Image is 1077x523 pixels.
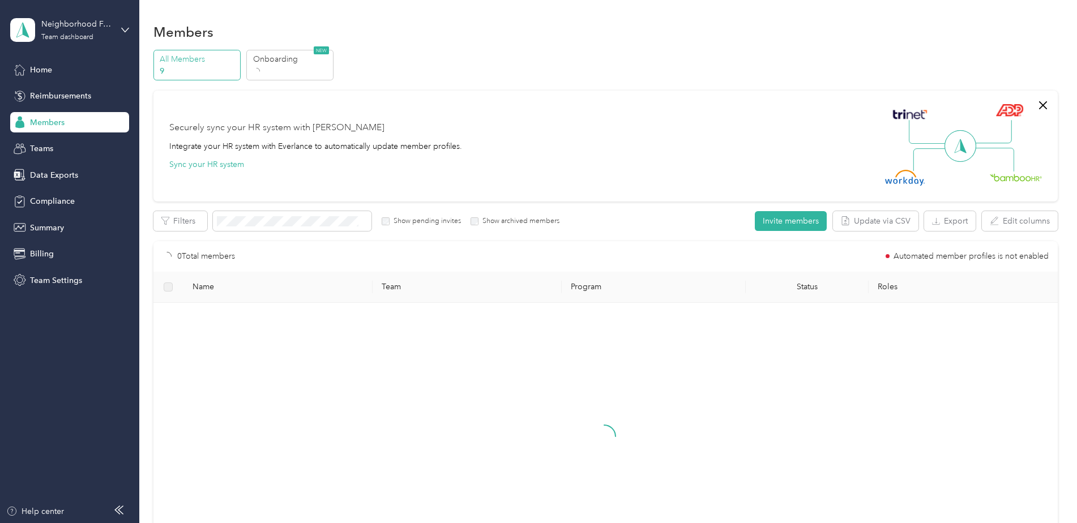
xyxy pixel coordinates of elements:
span: Members [30,117,65,128]
span: Name [193,282,364,291]
iframe: Everlance-gr Chat Button Frame [1014,460,1077,523]
th: Status [746,272,869,303]
span: Data Exports [30,169,78,181]
img: Line Right Up [972,120,1012,144]
span: Compliance [30,195,75,207]
button: Edit columns [982,211,1058,231]
span: Automated member profiles is not enabled [894,252,1049,260]
th: Name [183,272,373,303]
span: Reimbursements [30,90,91,102]
img: BambooHR [990,173,1042,181]
p: 0 Total members [177,250,235,263]
span: Billing [30,248,54,260]
img: ADP [995,104,1023,117]
h1: Members [153,26,213,38]
span: Home [30,64,52,76]
span: Summary [30,222,64,234]
button: Help center [6,505,64,517]
span: Team Settings [30,275,82,286]
button: Invite members [755,211,827,231]
th: Program [562,272,746,303]
span: NEW [314,46,329,54]
span: Teams [30,143,53,155]
p: 9 [160,65,237,77]
label: Show archived members [478,216,559,226]
div: Securely sync your HR system with [PERSON_NAME] [169,121,384,135]
img: Line Right Down [975,148,1014,172]
img: Trinet [890,106,930,122]
button: Filters [153,211,207,231]
div: Team dashboard [41,34,93,41]
div: Neighborhood Families FPA [41,18,112,30]
th: Team [373,272,562,303]
img: Workday [885,170,925,186]
img: Line Left Up [909,120,948,144]
button: Sync your HR system [169,158,244,170]
label: Show pending invites [390,216,461,226]
p: Onboarding [253,53,330,65]
p: All Members [160,53,237,65]
img: Line Left Down [913,148,952,171]
div: Integrate your HR system with Everlance to automatically update member profiles. [169,140,462,152]
th: Roles [869,272,1058,303]
button: Update via CSV [833,211,918,231]
button: Export [924,211,976,231]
